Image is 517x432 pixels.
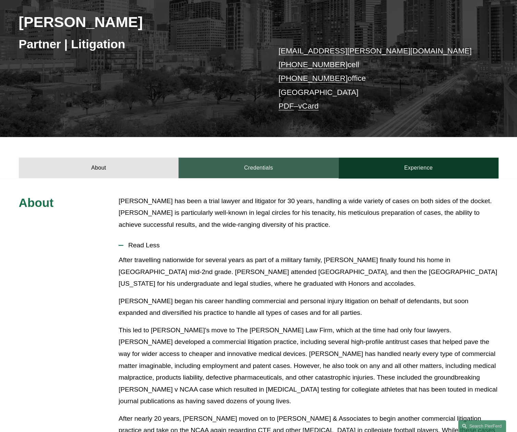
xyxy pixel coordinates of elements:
a: PDF [279,102,294,110]
p: [PERSON_NAME] has been a trial lawyer and litigator for 30 years, handling a wide variety of case... [119,195,498,231]
p: After travelling nationwide for several years as part of a military family, [PERSON_NAME] finally... [119,254,498,290]
h3: Partner | Litigation [19,37,259,52]
span: About [19,196,54,209]
a: Credentials [179,158,338,178]
a: Experience [338,158,498,178]
a: vCard [298,102,319,110]
a: [PHONE_NUMBER] [279,60,348,69]
p: cell office [GEOGRAPHIC_DATA] – [279,44,478,113]
a: About [19,158,179,178]
p: This led to [PERSON_NAME]’s move to The [PERSON_NAME] Law Firm, which at the time had only four l... [119,324,498,407]
h2: [PERSON_NAME] [19,13,259,31]
a: Search this site [458,420,506,432]
a: [EMAIL_ADDRESS][PERSON_NAME][DOMAIN_NAME] [279,47,472,55]
a: [PHONE_NUMBER] [279,74,348,83]
button: Read Less [119,236,498,254]
span: Read Less [123,242,498,249]
p: [PERSON_NAME] began his career handling commercial and personal injury litigation on behalf of de... [119,295,498,319]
